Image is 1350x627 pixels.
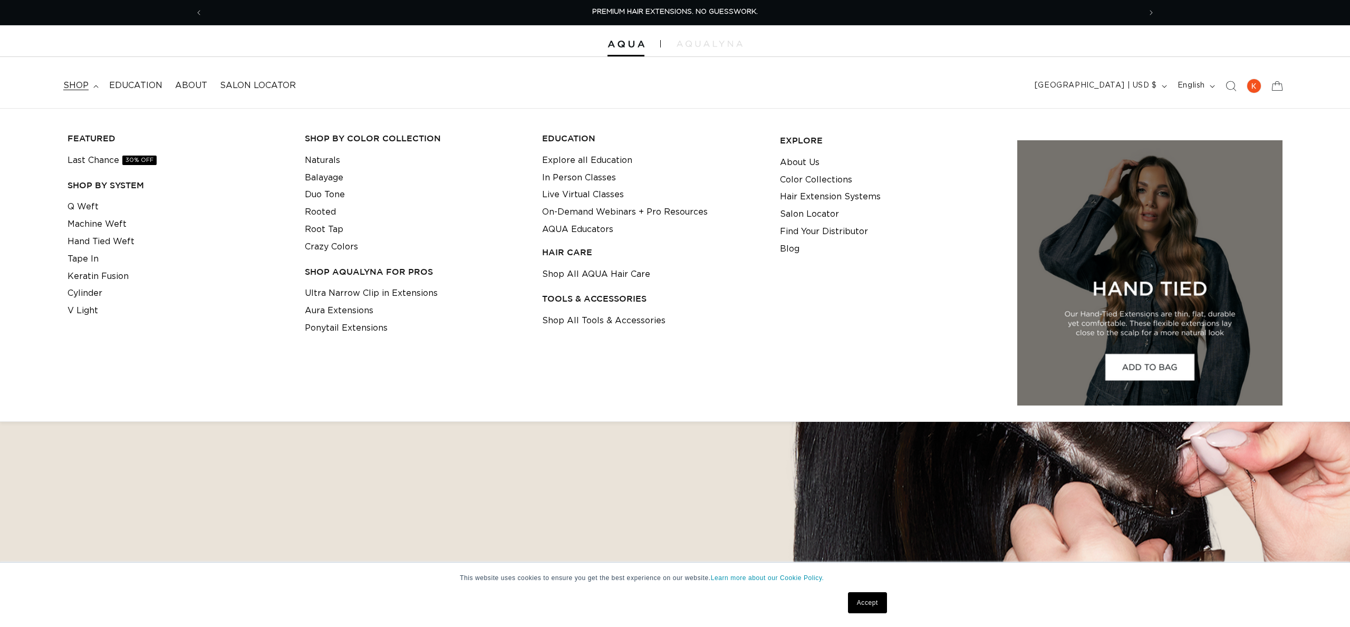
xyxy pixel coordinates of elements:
img: aqualyna.com [677,41,742,47]
span: PREMIUM HAIR EXTENSIONS. NO GUESSWORK. [592,8,758,15]
span: 30% OFF [122,156,157,165]
button: Previous announcement [187,3,210,23]
a: V Light [67,302,98,320]
span: English [1178,80,1205,91]
a: Salon Locator [780,206,839,223]
span: About [175,80,207,91]
a: Balayage [305,169,343,187]
a: Salon Locator [214,74,302,98]
button: English [1171,76,1219,96]
a: Duo Tone [305,186,345,204]
a: Explore all Education [542,152,632,169]
a: Root Tap [305,221,343,238]
p: This website uses cookies to ensure you get the best experience on our website. [460,573,890,583]
span: Education [109,80,162,91]
a: Cylinder [67,285,102,302]
span: [GEOGRAPHIC_DATA] | USD $ [1035,80,1157,91]
a: Aura Extensions [305,302,373,320]
a: Q Weft [67,198,99,216]
a: Color Collections [780,171,852,189]
h3: TOOLS & ACCESSORIES [542,293,763,304]
h3: EXPLORE [780,135,1001,146]
span: Salon Locator [220,80,296,91]
img: Aqua Hair Extensions [607,41,644,48]
button: Next announcement [1140,3,1163,23]
a: Hair Extension Systems [780,188,881,206]
a: About Us [780,154,819,171]
a: Blog [780,240,799,258]
a: Shop All Tools & Accessories [542,312,666,330]
a: Education [103,74,169,98]
summary: shop [57,74,103,98]
a: About [169,74,214,98]
h3: Shop AquaLyna for Pros [305,266,526,277]
a: Machine Weft [67,216,127,233]
a: Last Chance30% OFF [67,152,157,169]
h3: FEATURED [67,133,288,144]
a: In Person Classes [542,169,616,187]
a: Learn more about our Cookie Policy. [711,574,824,582]
a: Shop All AQUA Hair Care [542,266,650,283]
a: Keratin Fusion [67,268,129,285]
a: AQUA Educators [542,221,613,238]
h3: HAIR CARE [542,247,763,258]
h3: SHOP BY SYSTEM [67,180,288,191]
h3: Shop by Color Collection [305,133,526,144]
a: Ultra Narrow Clip in Extensions [305,285,438,302]
span: shop [63,80,89,91]
button: [GEOGRAPHIC_DATA] | USD $ [1028,76,1171,96]
h3: EDUCATION [542,133,763,144]
a: Tape In [67,250,99,268]
a: Find Your Distributor [780,223,868,240]
a: Live Virtual Classes [542,186,624,204]
summary: Search [1219,74,1242,98]
a: Hand Tied Weft [67,233,134,250]
a: Accept [848,592,887,613]
a: Rooted [305,204,336,221]
a: On-Demand Webinars + Pro Resources [542,204,708,221]
a: Naturals [305,152,340,169]
a: Ponytail Extensions [305,320,388,337]
a: Crazy Colors [305,238,358,256]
